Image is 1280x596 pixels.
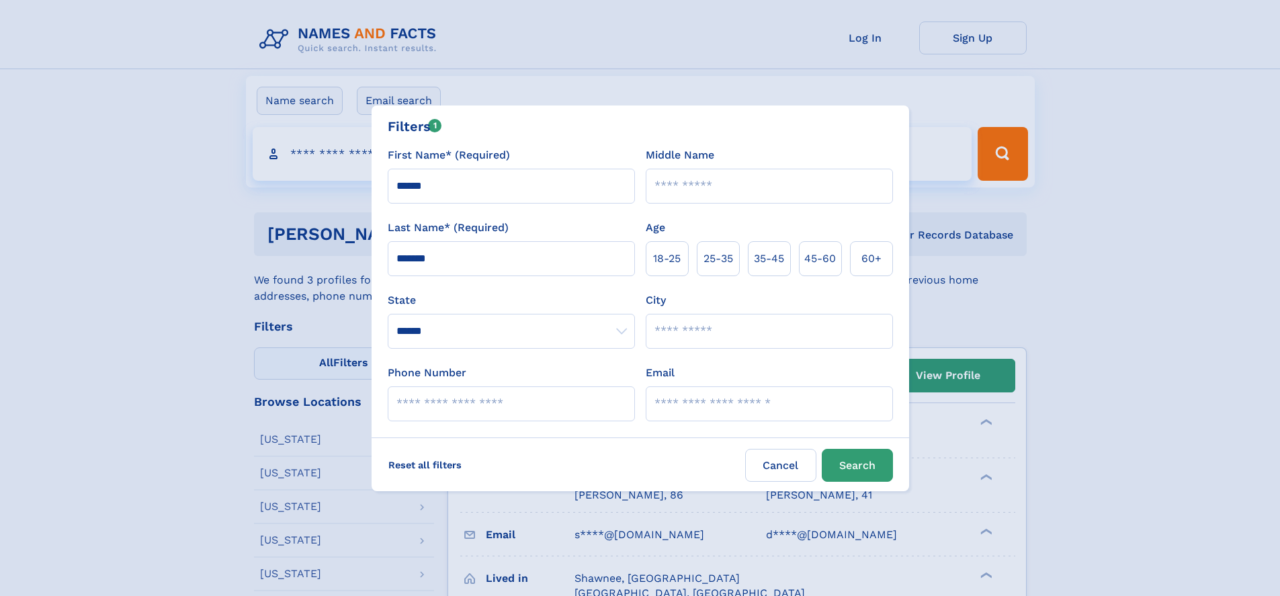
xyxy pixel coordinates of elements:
span: 60+ [861,251,882,267]
label: State [388,292,635,308]
label: Phone Number [388,365,466,381]
label: First Name* (Required) [388,147,510,163]
label: Last Name* (Required) [388,220,509,236]
span: 45‑60 [804,251,836,267]
label: Cancel [745,449,816,482]
span: 18‑25 [653,251,681,267]
label: Email [646,365,675,381]
button: Search [822,449,893,482]
label: Middle Name [646,147,714,163]
span: 35‑45 [754,251,784,267]
span: 25‑35 [703,251,733,267]
div: Filters [388,116,442,136]
label: Age [646,220,665,236]
label: City [646,292,666,308]
label: Reset all filters [380,449,470,481]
